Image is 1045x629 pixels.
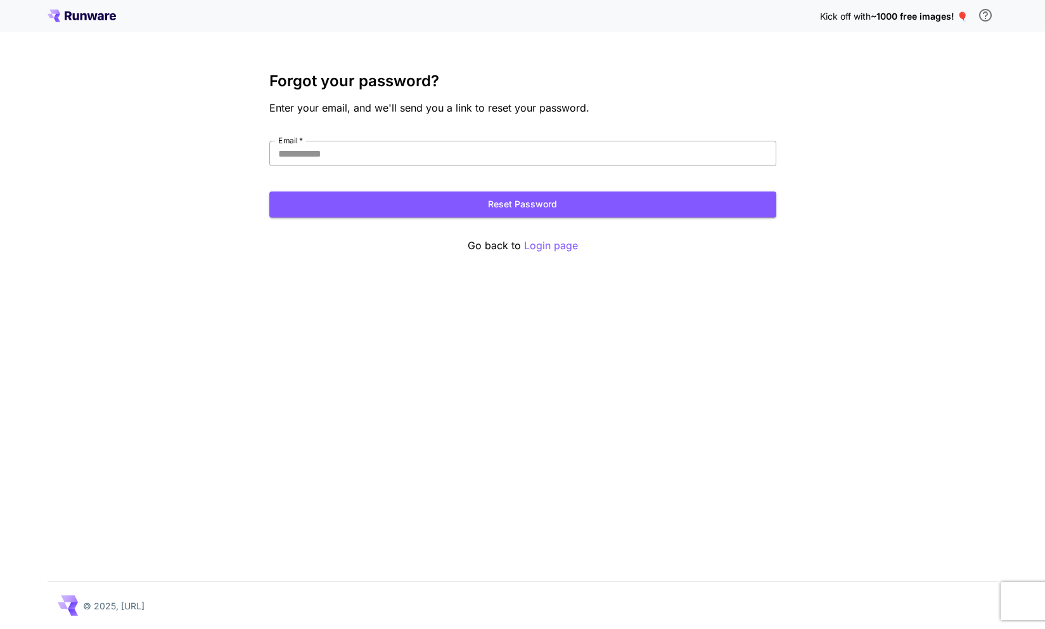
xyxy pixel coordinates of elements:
[269,238,776,254] p: Go back to
[269,72,776,90] h3: Forgot your password?
[278,135,303,146] label: Email
[269,191,776,217] button: Reset Password
[820,11,871,22] span: Kick off with
[269,100,776,115] p: Enter your email, and we'll send you a link to reset your password.
[871,11,968,22] span: ~1000 free images! 🎈
[524,238,578,254] button: Login page
[83,599,144,613] p: © 2025, [URL]
[973,3,998,28] button: In order to qualify for free credit, you need to sign up with a business email address and click ...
